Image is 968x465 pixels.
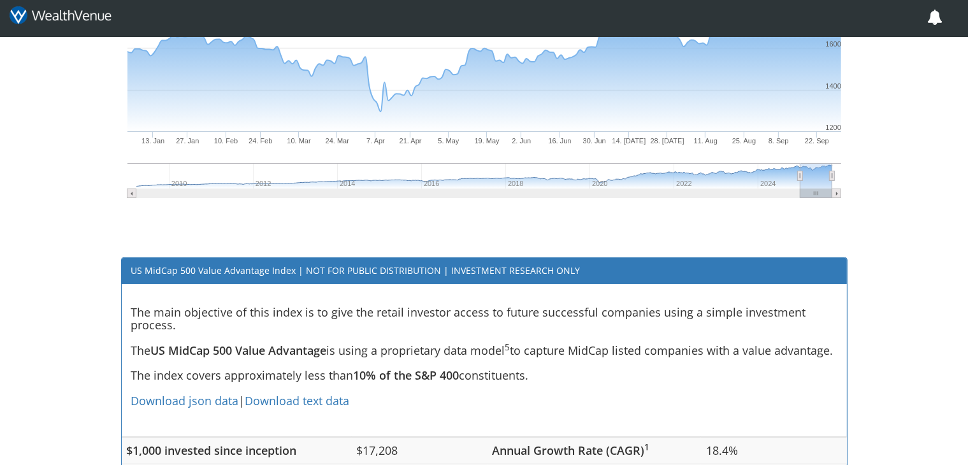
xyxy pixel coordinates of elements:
b: Annual Growth Rate (CAGR) [493,443,650,458]
tspan: 2022 [676,180,691,187]
tspan: 2014 [340,180,355,187]
tspan: 7. Apr [366,137,385,145]
b: US MidCap 500 Value Advantage [151,343,327,358]
tspan: 2024 [760,180,776,187]
tspan: 11. Aug [694,137,718,145]
tspan: 27. Jan [176,137,199,145]
sup: 5 [505,341,510,353]
tspan: 2016 [424,180,439,187]
tspan: 2010 [171,180,187,187]
tspan: 16. Jun [548,137,571,145]
td: 18.4% [701,437,846,464]
tspan: 1600 [825,40,841,48]
tspan: 14. [DATE] [612,137,646,145]
td: $17,208 [352,437,488,464]
tspan: 2018 [508,180,523,187]
tspan: 21. Apr [400,137,422,145]
div: US MidCap 500 Value Advantage Index | NOT FOR PUBLIC DISTRIBUTION | INVESTMENT RESEARCH ONLY [122,258,847,284]
tspan: 1200 [825,124,841,131]
tspan: 24. Mar [326,137,350,145]
b: $1,000 invested since inception [127,443,297,458]
a: Download text data [245,393,350,408]
tspan: 19. May [474,137,500,145]
tspan: 30. Jun [583,137,606,145]
tspan: 2020 [592,180,607,187]
tspan: 25. Aug [732,137,756,145]
tspan: 8. Sep [769,137,789,145]
b: 10% of the S&P 400 [354,368,459,383]
tspan: 28. [DATE] [651,137,684,145]
tspan: 13. Jan [141,137,164,145]
tspan: 10. Mar [287,137,311,145]
tspan: 24. Feb [249,137,272,145]
tspan: 1400 [825,82,841,90]
sup: 1 [645,441,650,453]
img: wv-white_435x79p.png [10,6,112,25]
tspan: 2. Jun [512,137,531,145]
a: Download json data [131,393,239,408]
h3: The main objective of this index is to give the retail investor access to future successful compa... [131,306,837,420]
tspan: 22. Sep [805,137,829,145]
tspan: 10. Feb [214,137,238,145]
tspan: 5. May [438,137,459,145]
tspan: 2012 [256,180,271,187]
